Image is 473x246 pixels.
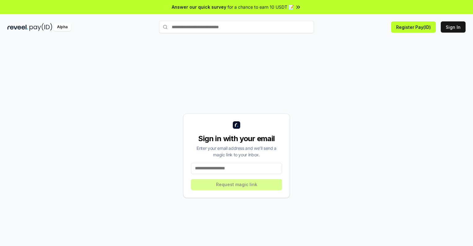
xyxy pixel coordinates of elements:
span: Answer our quick survey [172,4,226,10]
img: logo_small [233,121,240,129]
span: for a chance to earn 10 USDT 📝 [228,4,294,10]
div: Enter your email address and we’ll send a magic link to your inbox. [191,145,282,158]
button: Register Pay(ID) [391,21,436,33]
img: pay_id [29,23,52,31]
img: reveel_dark [7,23,28,31]
button: Sign In [441,21,466,33]
div: Sign in with your email [191,134,282,144]
div: Alpha [54,23,71,31]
